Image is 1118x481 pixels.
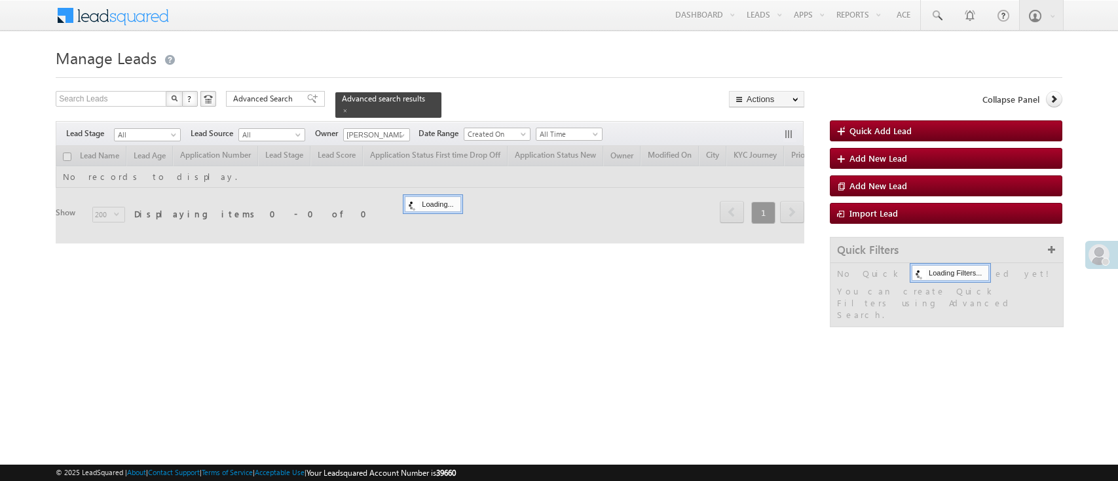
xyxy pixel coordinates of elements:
a: All Time [536,128,603,141]
a: Show All Items [392,129,409,142]
a: Created On [464,128,531,141]
button: Actions [729,91,804,107]
img: Search [171,95,177,101]
span: Your Leadsquared Account Number is [307,468,456,478]
button: ? [182,91,198,107]
span: © 2025 LeadSquared | | | | | [56,467,456,479]
span: Created On [464,128,527,140]
a: Contact Support [148,468,200,476]
span: Date Range [419,128,464,139]
a: Acceptable Use [255,468,305,476]
a: About [127,468,146,476]
span: Advanced Search [233,93,297,105]
a: All [114,128,181,141]
span: Lead Source [191,128,238,139]
span: Manage Leads [56,47,157,68]
div: Loading Filters... [912,265,989,281]
span: Collapse Panel [982,94,1039,105]
span: Owner [315,128,343,139]
span: Advanced search results [342,94,425,103]
span: All [115,129,177,141]
input: Type to Search [343,128,410,141]
span: Quick Add Lead [849,125,912,136]
div: Loading... [405,196,460,212]
span: All [239,129,301,141]
a: All [238,128,305,141]
span: All Time [536,128,599,140]
span: Add New Lead [849,152,907,164]
span: Import Lead [849,207,898,219]
span: Add New Lead [849,180,907,191]
a: Terms of Service [202,468,253,476]
span: ? [187,93,193,104]
span: 39660 [436,468,456,478]
span: Lead Stage [66,128,114,139]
